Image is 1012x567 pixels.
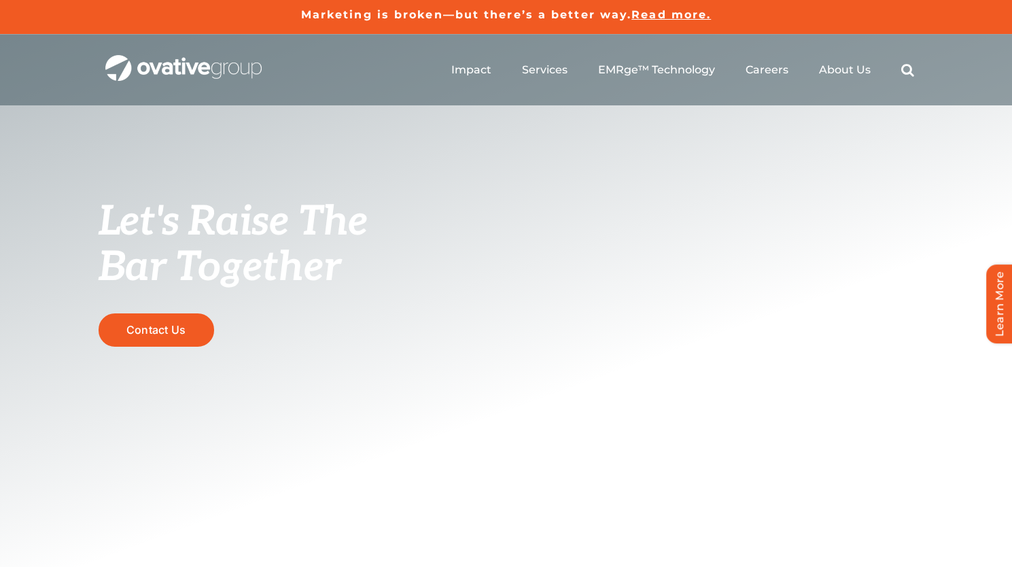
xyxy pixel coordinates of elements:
a: Read more. [631,8,711,21]
span: Bar Together [99,243,341,292]
a: EMRge™ Technology [598,63,715,77]
a: Impact [451,63,491,77]
span: Contact Us [126,324,186,337]
a: Search [901,63,914,77]
a: Marketing is broken—but there’s a better way. [301,8,632,21]
a: OG_Full_horizontal_WHT [105,54,262,67]
span: Let's Raise The [99,198,368,247]
a: Services [522,63,568,77]
nav: Menu [451,48,914,92]
a: Contact Us [99,313,214,347]
a: About Us [819,63,871,77]
a: Careers [746,63,788,77]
